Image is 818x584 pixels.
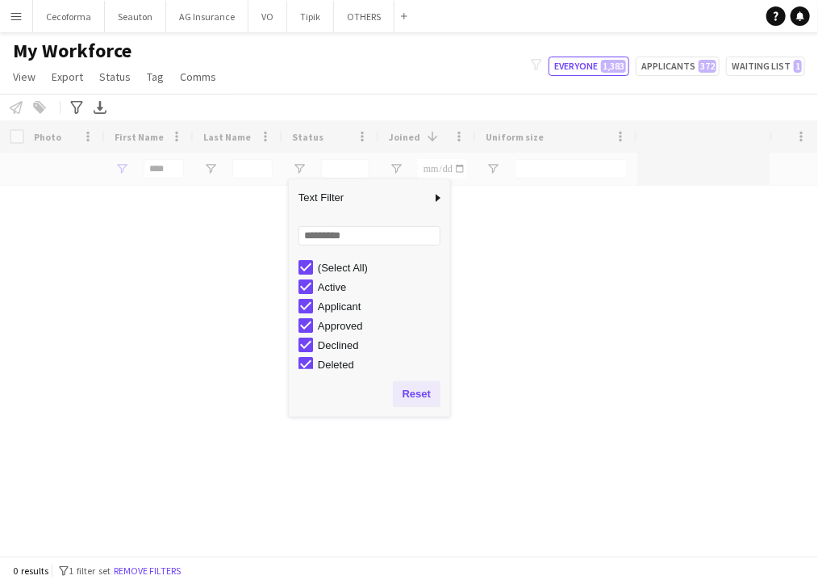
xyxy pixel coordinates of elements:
button: OTHERS [334,1,394,32]
button: Cecoforma [33,1,105,32]
a: Tag [140,66,170,87]
a: Status [93,66,137,87]
span: Text Filter [289,184,431,212]
button: Reset [393,381,440,407]
button: Everyone1,383 [549,57,629,76]
div: Deleted [318,359,445,371]
button: AG Insurance [166,1,248,32]
a: View [6,66,42,87]
a: Export [45,66,90,87]
span: Tag [147,69,164,84]
span: 1 [794,60,802,73]
span: 1 filter set [69,565,111,577]
span: Comms [180,69,216,84]
div: Column Filter [289,179,450,417]
div: (Select All) [318,262,445,274]
div: Active [318,281,445,293]
div: Declined [318,339,445,351]
span: 1,383 [601,60,626,73]
div: Approved [318,320,445,332]
app-action-btn: Export XLSX [90,98,110,117]
span: 372 [699,60,716,73]
button: Applicants372 [636,57,720,76]
button: Remove filters [111,562,184,580]
button: Seauton [105,1,166,32]
input: Search filter values [298,226,440,246]
app-action-btn: Advanced filters [67,98,86,117]
div: Applicant [318,300,445,313]
button: Waiting list1 [726,57,805,76]
span: My Workforce [13,39,131,63]
span: Status [99,69,131,84]
a: Comms [173,66,223,87]
button: Tipik [287,1,334,32]
div: Filter List [289,258,450,471]
button: VO [248,1,287,32]
span: View [13,69,35,84]
span: Export [52,69,83,84]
